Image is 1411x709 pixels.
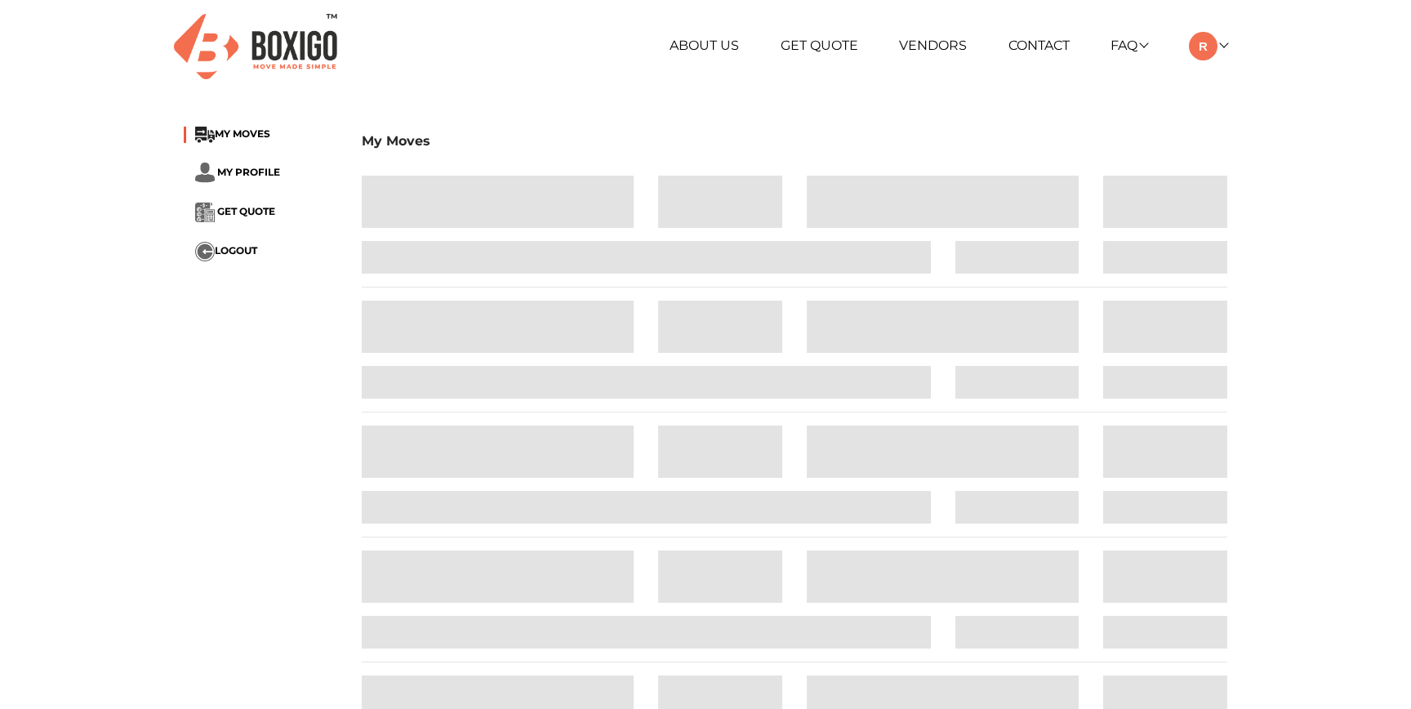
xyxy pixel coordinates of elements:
[195,242,257,261] button: ...LOGOUT
[362,133,1227,149] h3: My Moves
[215,245,257,257] span: LOGOUT
[195,128,270,140] a: ...MY MOVES
[195,163,215,183] img: ...
[174,14,337,78] img: Boxigo
[670,38,739,53] a: About Us
[195,242,215,261] img: ...
[195,206,275,218] a: ... GET QUOTE
[217,206,275,218] span: GET QUOTE
[195,203,215,222] img: ...
[217,166,280,178] span: MY PROFILE
[781,38,858,53] a: Get Quote
[1111,38,1147,53] a: FAQ
[195,166,280,178] a: ... MY PROFILE
[1008,38,1070,53] a: Contact
[899,38,967,53] a: Vendors
[195,127,215,143] img: ...
[215,128,270,140] span: MY MOVES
